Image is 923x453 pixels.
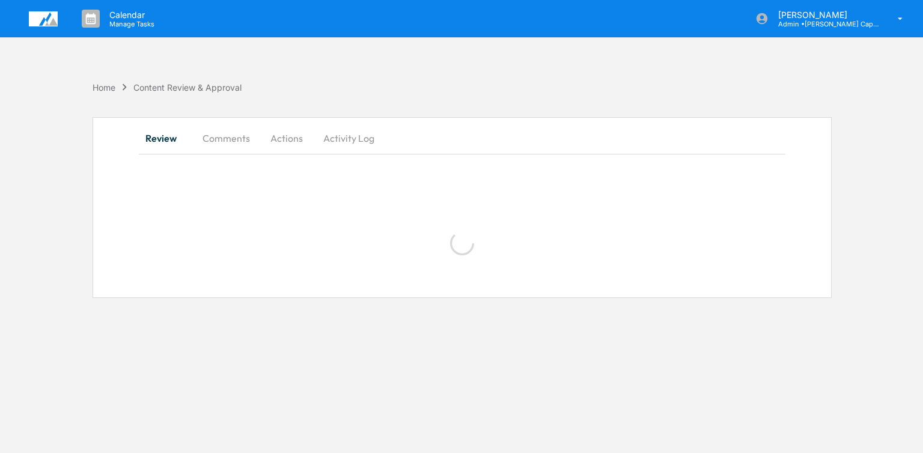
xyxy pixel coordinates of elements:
[769,10,880,20] p: [PERSON_NAME]
[100,20,160,28] p: Manage Tasks
[193,124,260,153] button: Comments
[314,124,384,153] button: Activity Log
[769,20,880,28] p: Admin • [PERSON_NAME] Capital Management
[260,124,314,153] button: Actions
[93,82,115,93] div: Home
[100,10,160,20] p: Calendar
[139,124,193,153] button: Review
[29,11,58,26] img: logo
[133,82,242,93] div: Content Review & Approval
[139,124,785,153] div: secondary tabs example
